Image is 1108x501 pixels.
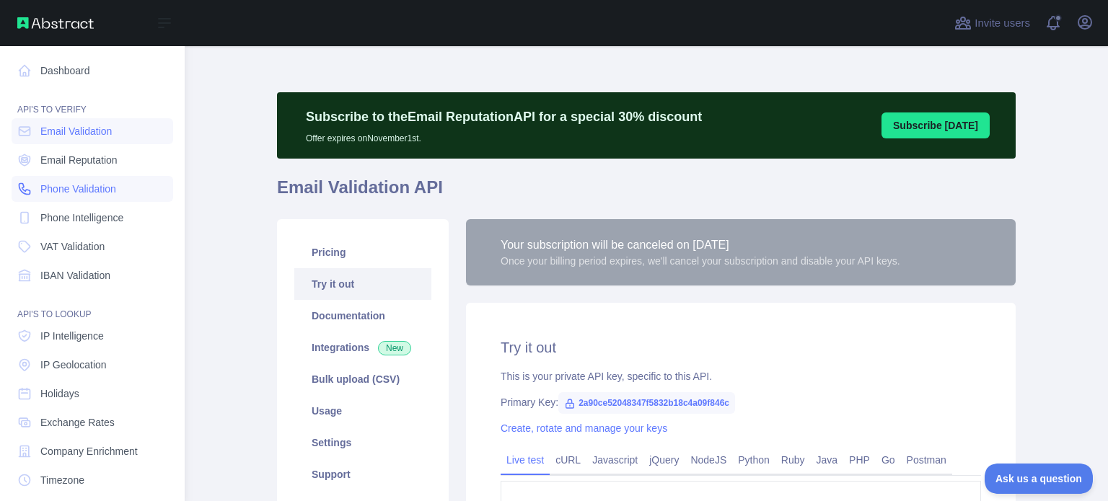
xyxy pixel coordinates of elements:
[294,236,431,268] a: Pricing
[40,153,118,167] span: Email Reputation
[12,409,173,435] a: Exchange Rates
[40,444,138,458] span: Company Enrichment
[12,323,173,349] a: IP Intelligence
[501,422,667,434] a: Create, rotate and manage your keys
[12,147,173,173] a: Email Reputation
[294,300,431,332] a: Documentation
[501,337,981,358] h2: Try it out
[294,458,431,490] a: Support
[306,127,702,144] p: Offer expires on November 1st.
[501,448,550,471] a: Live test
[12,262,173,288] a: IBAN Validation
[586,448,643,471] a: Javascript
[378,341,411,355] span: New
[294,363,431,395] a: Bulk upload (CSV)
[643,448,685,471] a: jQuery
[685,448,732,471] a: NodeJS
[12,438,173,464] a: Company Enrichment
[12,205,173,231] a: Phone Intelligence
[12,176,173,202] a: Phone Validation
[40,268,110,283] span: IBAN Validation
[40,239,105,254] span: VAT Validation
[17,17,94,29] img: Abstract API
[558,392,735,414] span: 2a90ce52048347f5832b18c4a09f846c
[40,124,112,138] span: Email Validation
[12,291,173,320] div: API'S TO LOOKUP
[12,234,173,260] a: VAT Validation
[294,268,431,300] a: Try it out
[294,395,431,427] a: Usage
[12,87,173,115] div: API'S TO VERIFY
[294,332,431,363] a: Integrations New
[501,236,900,254] div: Your subscription will be canceled on [DATE]
[501,254,900,268] div: Once your billing period expires, we'll cancel your subscription and disable your API keys.
[985,464,1094,494] iframe: Toggle Customer Support
[881,112,990,138] button: Subscribe [DATE]
[306,107,702,127] p: Subscribe to the Email Reputation API for a special 30 % discount
[40,182,116,196] span: Phone Validation
[951,12,1033,35] button: Invite users
[12,381,173,407] a: Holidays
[876,448,901,471] a: Go
[975,15,1030,32] span: Invite users
[775,448,811,471] a: Ruby
[12,58,173,84] a: Dashboard
[12,118,173,144] a: Email Validation
[843,448,876,471] a: PHP
[294,427,431,458] a: Settings
[501,395,981,409] div: Primary Key:
[40,210,123,225] span: Phone Intelligence
[40,386,79,401] span: Holidays
[40,473,84,487] span: Timezone
[501,369,981,383] div: This is your private API key, specific to this API.
[901,448,952,471] a: Postman
[40,358,107,372] span: IP Geolocation
[40,329,104,343] span: IP Intelligence
[12,352,173,378] a: IP Geolocation
[12,467,173,493] a: Timezone
[811,448,844,471] a: Java
[277,176,1016,210] h1: Email Validation API
[732,448,775,471] a: Python
[550,448,586,471] a: cURL
[40,415,115,430] span: Exchange Rates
